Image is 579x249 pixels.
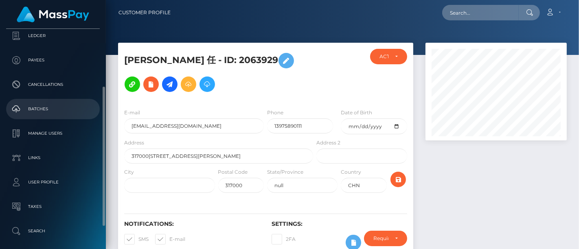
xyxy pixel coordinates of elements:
a: Taxes [6,197,100,217]
h6: Notifications: [124,221,259,227]
label: E-mail [124,109,140,116]
a: Payees [6,50,100,70]
input: Search... [442,5,519,20]
p: Manage Users [9,127,96,140]
label: Date of Birth [341,109,372,116]
h6: Settings: [272,221,407,227]
label: Country [341,168,361,176]
a: Search [6,221,100,241]
p: Ledger [9,30,96,42]
label: E-mail [155,234,185,245]
label: Phone [267,109,283,116]
a: Customer Profile [118,4,171,21]
button: Require ID/Selfie Verification [364,231,407,246]
p: Cancellations [9,79,96,91]
p: Payees [9,54,96,66]
a: Initiate Payout [162,76,178,92]
p: Taxes [9,201,96,213]
label: State/Province [267,168,303,176]
a: Manage Users [6,123,100,144]
div: Require ID/Selfie Verification [373,235,388,242]
p: Batches [9,103,96,115]
button: ACTIVE [370,49,407,64]
div: ACTIVE [379,53,388,60]
p: User Profile [9,176,96,188]
img: MassPay Logo [17,7,89,22]
a: Ledger [6,26,100,46]
a: Links [6,148,100,168]
label: City [124,168,134,176]
label: Postal Code [218,168,248,176]
a: User Profile [6,172,100,192]
a: Cancellations [6,74,100,95]
a: Batches [6,99,100,119]
p: Links [9,152,96,164]
p: Search [9,225,96,237]
label: SMS [124,234,149,245]
label: Address [124,139,144,146]
label: Address 2 [316,139,340,146]
label: 2FA [272,234,296,245]
h5: [PERSON_NAME] 任 - ID: 2063929 [124,49,309,96]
